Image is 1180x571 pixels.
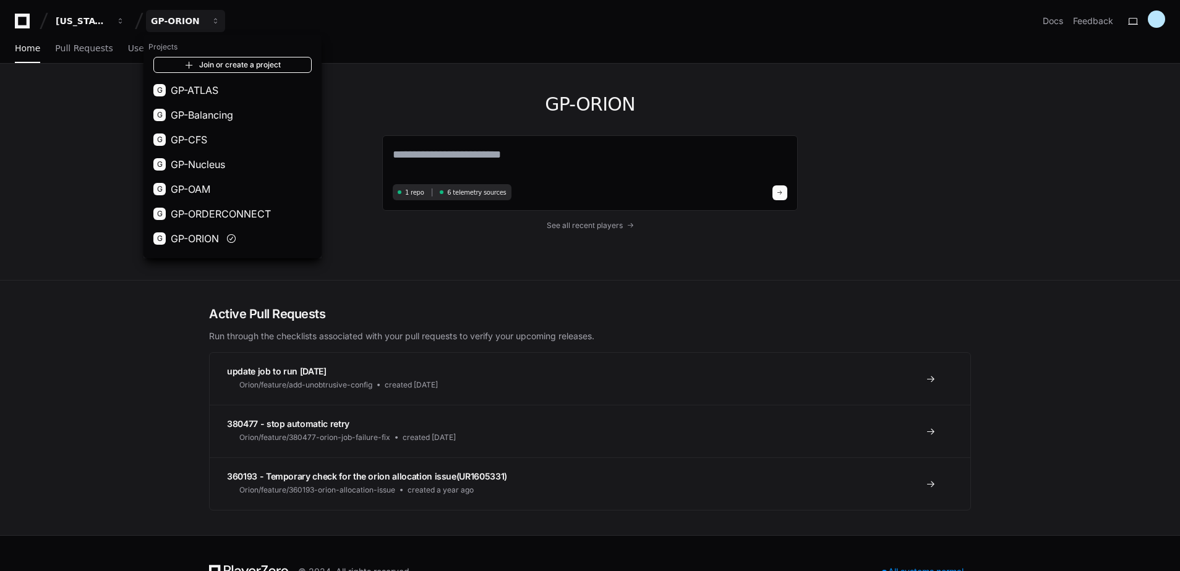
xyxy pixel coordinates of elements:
[153,158,166,171] div: G
[153,57,312,73] a: Join or create a project
[128,35,152,63] a: Users
[382,221,798,231] a: See all recent players
[51,10,130,32] button: [US_STATE] Pacific
[385,380,438,390] span: created [DATE]
[153,84,166,96] div: G
[171,83,218,98] span: GP-ATLAS
[146,10,225,32] button: GP-ORION
[209,305,971,323] h2: Active Pull Requests
[239,485,395,495] span: Orion/feature/360193-orion-allocation-issue
[153,208,166,220] div: G
[382,93,798,116] h1: GP-ORION
[1073,15,1113,27] button: Feedback
[447,188,506,197] span: 6 telemetry sources
[210,405,970,457] a: 380477 - stop automatic retryOrion/feature/380477-orion-job-failure-fixcreated [DATE]
[15,44,40,52] span: Home
[210,353,970,405] a: update job to run [DATE]Orion/feature/add-unobtrusive-configcreated [DATE]
[55,35,113,63] a: Pull Requests
[171,157,225,172] span: GP-Nucleus
[55,44,113,52] span: Pull Requests
[128,44,152,52] span: Users
[239,380,372,390] span: Orion/feature/add-unobtrusive-config
[153,109,166,121] div: G
[171,231,219,246] span: GP-ORION
[153,232,166,245] div: G
[227,366,327,376] span: update job to run [DATE]
[143,37,322,57] h1: Projects
[56,15,109,27] div: [US_STATE] Pacific
[171,108,233,122] span: GP-Balancing
[210,457,970,510] a: 360193 - Temporary check for the orion allocation issue(UR1605331)Orion/feature/360193-orion-allo...
[171,206,271,221] span: GP-ORDERCONNECT
[15,35,40,63] a: Home
[143,35,322,258] div: [US_STATE] Pacific
[227,418,349,429] span: 380477 - stop automatic retry
[405,188,424,197] span: 1 repo
[171,182,210,197] span: GP-OAM
[209,330,971,342] p: Run through the checklists associated with your pull requests to verify your upcoming releases.
[408,485,474,495] span: created a year ago
[403,433,456,442] span: created [DATE]
[153,183,166,195] div: G
[239,433,390,442] span: Orion/feature/380477-orion-job-failure-fix
[227,471,507,481] span: 360193 - Temporary check for the orion allocation issue(UR1605331)
[1043,15,1063,27] a: Docs
[153,133,166,146] div: G
[171,132,207,147] span: GP-CFS
[547,221,623,231] span: See all recent players
[151,15,204,27] div: GP-ORION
